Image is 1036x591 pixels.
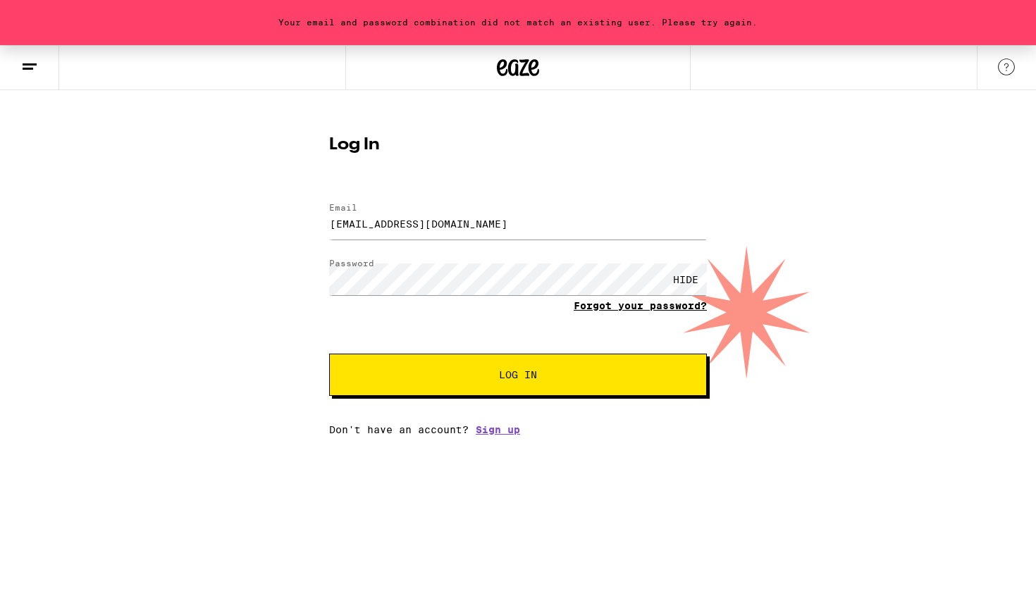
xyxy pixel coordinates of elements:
label: Email [329,203,357,212]
div: HIDE [665,263,707,295]
span: Hi. Need any help? [8,10,101,21]
h1: Log In [329,137,707,154]
div: Don't have an account? [329,424,707,435]
a: Forgot your password? [574,300,707,311]
label: Password [329,259,374,268]
span: Log In [499,370,537,380]
button: Log In [329,354,707,396]
input: Email [329,208,707,239]
a: Sign up [476,424,520,435]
